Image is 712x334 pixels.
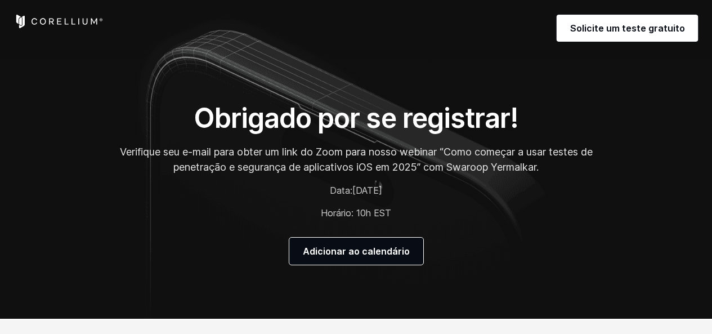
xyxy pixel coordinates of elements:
[330,185,352,196] font: Data:
[570,23,685,34] font: Solicite um teste gratuito
[194,101,518,135] font: Obrigado por se registrar!
[289,238,423,265] a: Adicionar ao calendário
[120,146,593,173] font: Verifique seu e-mail para obter um link do Zoom para nosso webinar “Como começar a usar testes de...
[321,207,391,219] font: Horário: 10h EST
[557,15,698,42] a: Solicite um teste gratuito
[352,185,382,196] font: [DATE]
[14,15,104,28] a: Página inicial do Corellium
[303,246,410,257] font: Adicionar ao calendário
